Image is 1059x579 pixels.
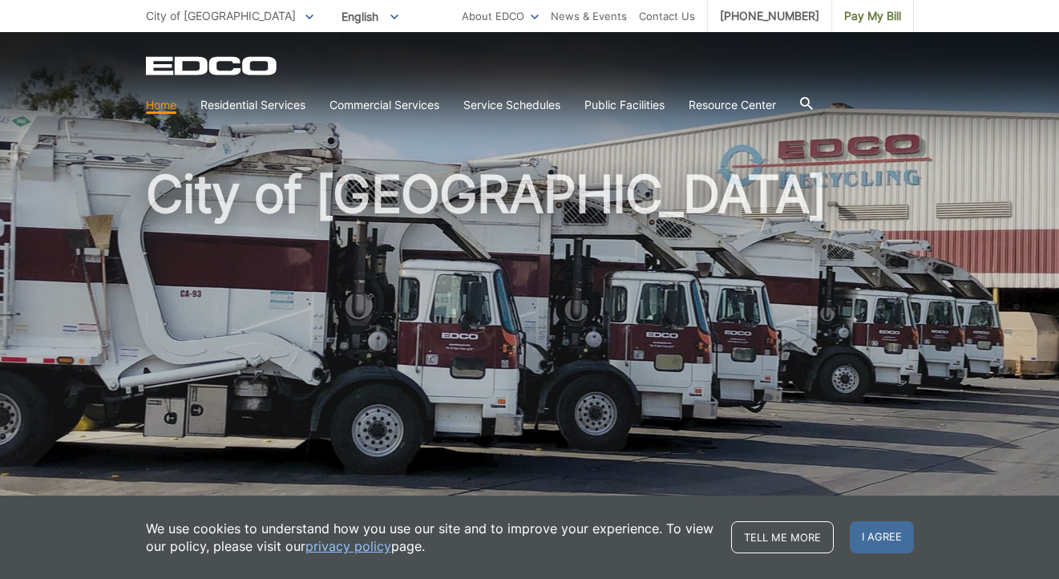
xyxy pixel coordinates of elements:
a: Home [146,96,176,114]
a: Tell me more [731,521,834,553]
h1: City of [GEOGRAPHIC_DATA] [146,168,914,520]
a: News & Events [551,7,627,25]
a: Public Facilities [584,96,665,114]
a: Resource Center [689,96,776,114]
a: EDCD logo. Return to the homepage. [146,56,279,75]
a: Contact Us [639,7,695,25]
a: About EDCO [462,7,539,25]
span: I agree [850,521,914,553]
p: We use cookies to understand how you use our site and to improve your experience. To view our pol... [146,520,715,555]
a: Service Schedules [463,96,560,114]
a: Residential Services [200,96,305,114]
a: Commercial Services [329,96,439,114]
span: Pay My Bill [844,7,901,25]
a: privacy policy [305,537,391,555]
span: City of [GEOGRAPHIC_DATA] [146,9,296,22]
span: English [329,3,410,30]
